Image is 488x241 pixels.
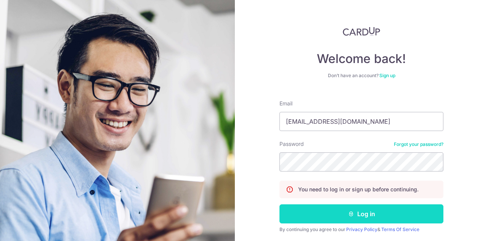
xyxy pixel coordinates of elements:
img: CardUp Logo [343,27,380,36]
label: Password [279,140,304,148]
h4: Welcome back! [279,51,443,66]
label: Email [279,100,292,107]
a: Sign up [379,73,395,78]
button: Log in [279,204,443,223]
p: You need to log in or sign up before continuing. [298,186,419,193]
input: Enter your Email [279,112,443,131]
a: Privacy Policy [346,226,377,232]
div: Don’t have an account? [279,73,443,79]
a: Forgot your password? [394,141,443,147]
div: By continuing you agree to our & [279,226,443,233]
a: Terms Of Service [381,226,419,232]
